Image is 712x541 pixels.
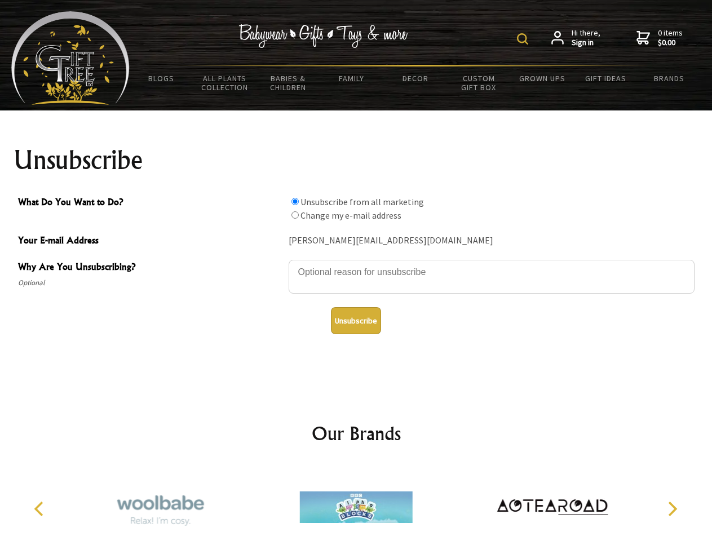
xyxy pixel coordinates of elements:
a: Custom Gift Box [447,66,511,99]
textarea: Why Are You Unsubscribing? [289,260,695,294]
span: Optional [18,276,283,290]
button: Unsubscribe [331,307,381,334]
input: What Do You Want to Do? [291,211,299,219]
span: What Do You Want to Do? [18,195,283,211]
a: Babies & Children [257,66,320,99]
a: Grown Ups [510,66,574,90]
label: Change my e-mail address [300,210,401,221]
span: Why Are You Unsubscribing? [18,260,283,276]
a: Gift Ideas [574,66,638,90]
a: Brands [638,66,701,90]
a: BLOGS [130,66,193,90]
button: Previous [28,496,53,521]
a: Decor [383,66,447,90]
span: Hi there, [572,28,600,48]
a: All Plants Collection [193,66,257,99]
input: What Do You Want to Do? [291,198,299,205]
div: [PERSON_NAME][EMAIL_ADDRESS][DOMAIN_NAME] [289,232,695,250]
a: Hi there,Sign in [551,28,600,48]
button: Next [660,496,684,521]
span: Your E-mail Address [18,233,283,250]
span: 0 items [658,28,683,48]
a: 0 items$0.00 [636,28,683,48]
label: Unsubscribe from all marketing [300,196,424,207]
img: product search [517,33,528,45]
h2: Our Brands [23,420,690,447]
a: Family [320,66,384,90]
img: Babyware - Gifts - Toys and more... [11,11,130,105]
strong: $0.00 [658,38,683,48]
strong: Sign in [572,38,600,48]
img: Babywear - Gifts - Toys & more [239,24,408,48]
h1: Unsubscribe [14,147,699,174]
